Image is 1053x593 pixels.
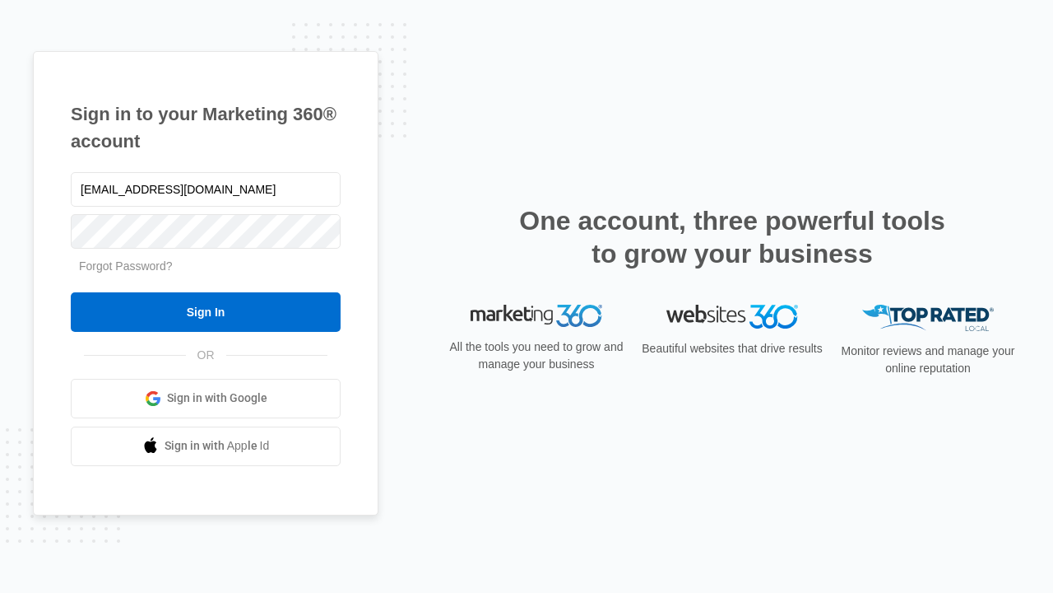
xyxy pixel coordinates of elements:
[471,305,602,328] img: Marketing 360
[167,390,267,407] span: Sign in with Google
[71,172,341,207] input: Email
[444,339,629,373] p: All the tools you need to grow and manage your business
[514,204,950,270] h2: One account, three powerful tools to grow your business
[79,259,173,273] a: Forgot Password?
[640,340,824,357] p: Beautiful websites that drive results
[666,305,798,329] img: Websites 360
[165,437,270,455] span: Sign in with Apple Id
[71,100,341,155] h1: Sign in to your Marketing 360® account
[71,427,341,466] a: Sign in with Apple Id
[862,305,994,332] img: Top Rated Local
[836,343,1020,377] p: Monitor reviews and manage your online reputation
[71,292,341,332] input: Sign In
[186,347,226,364] span: OR
[71,379,341,418] a: Sign in with Google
